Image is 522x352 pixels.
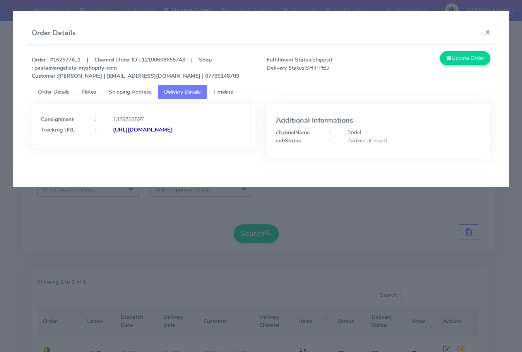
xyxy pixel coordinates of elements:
strong: : [95,116,96,123]
button: Close [479,22,496,42]
span: Delivery Details [164,88,201,96]
strong: Tracking URL [41,126,75,133]
strong: Fulfillment Status: [267,56,312,63]
span: Shipping Address [109,88,152,96]
div: Arrived at depot [342,137,487,145]
strong: Customer : [32,72,58,80]
strong: channelName [276,129,310,136]
div: 1329793597 [107,115,252,123]
strong: [URL][DOMAIN_NAME] [113,126,172,133]
h4: Additional Informations [276,117,481,125]
button: Update Order [440,51,490,65]
ul: Tabs [32,85,490,99]
strong: : [330,129,331,136]
span: Order Details [38,88,70,96]
span: Shipped SHIPPED [261,56,378,80]
h4: Order Details [32,28,76,38]
span: Notes [82,88,96,96]
strong: Consignment [41,116,74,123]
div: Yodel [342,128,487,137]
strong: Order : #1625776_1 | Channel Order ID : 12100608655743 | Shop : pastaevangelists-myshopify-com [P... [32,56,239,80]
strong: Delivery Status: [267,64,306,72]
strong: : [330,137,331,144]
strong: subStatus [276,137,301,144]
strong: : [95,126,96,133]
span: Timeline [213,88,233,96]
